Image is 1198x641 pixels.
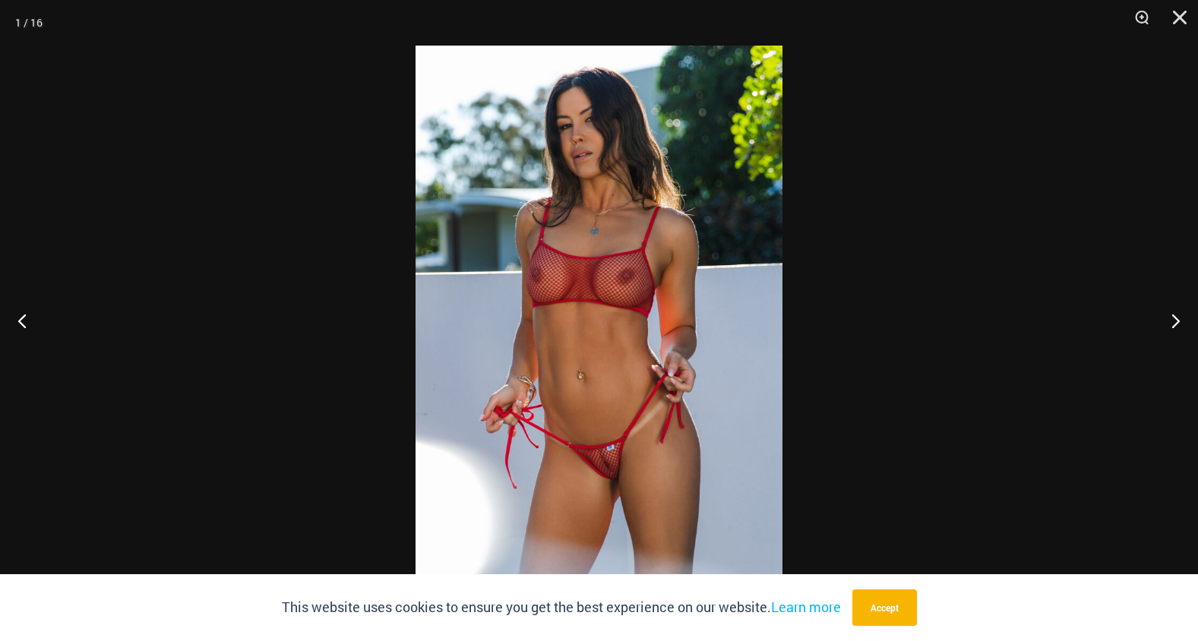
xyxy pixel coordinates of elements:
[852,589,917,626] button: Accept
[416,46,782,595] img: Summer Storm Red 332 Crop Top 449 Thong 02
[771,598,841,616] a: Learn more
[1141,283,1198,358] button: Next
[282,596,841,619] p: This website uses cookies to ensure you get the best experience on our website.
[15,11,43,34] div: 1 / 16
